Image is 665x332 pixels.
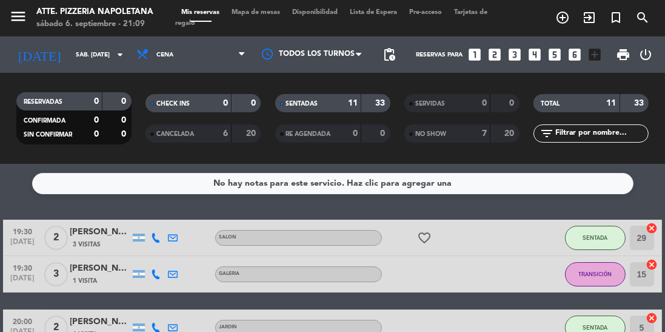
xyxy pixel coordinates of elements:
span: SENTADA [583,234,607,241]
button: TRANSICIÓN [565,262,626,286]
strong: 0 [94,130,99,138]
span: print [616,47,630,62]
i: [DATE] [9,42,70,67]
strong: 33 [634,99,646,107]
span: Lista de Espera [344,9,403,16]
div: No hay notas para este servicio. Haz clic para agregar una [213,177,452,191]
span: SERVIDAS [415,101,445,107]
span: Mis reservas [175,9,226,16]
span: 19:30 [7,260,38,274]
span: [DATE] [7,274,38,288]
strong: 0 [251,99,258,107]
i: exit_to_app [582,10,596,25]
span: Disponibilidad [286,9,344,16]
span: 3 Visitas [73,240,101,249]
span: 19:30 [7,224,38,238]
span: TRANSICIÓN [578,271,612,277]
span: SALON [219,235,236,240]
span: NO SHOW [415,131,446,137]
i: filter_list [540,126,554,141]
span: pending_actions [382,47,396,62]
span: Mapa de mesas [226,9,286,16]
i: looks_6 [567,47,583,63]
span: RESERVADAS [24,99,62,105]
strong: 11 [607,99,617,107]
strong: 0 [121,116,129,124]
i: looks_5 [547,47,563,63]
strong: 20 [246,129,258,138]
i: looks_two [487,47,503,63]
strong: 0 [509,99,516,107]
div: [PERSON_NAME] [70,262,130,276]
strong: 0 [121,97,129,106]
i: cancel [646,259,658,271]
strong: 6 [223,129,228,138]
i: search [635,10,650,25]
i: looks_3 [507,47,523,63]
input: Filtrar por nombre... [554,127,648,140]
span: 2 [44,226,68,250]
i: menu [9,7,27,25]
span: GALERIA [219,271,239,276]
strong: 0 [94,97,99,106]
strong: 0 [380,129,387,138]
strong: 0 [223,99,228,107]
i: looks_one [467,47,483,63]
i: turned_in_not [609,10,623,25]
i: favorite_border [417,231,432,245]
span: [DATE] [7,238,38,252]
div: Atte. Pizzeria Napoletana [36,6,153,18]
span: SIN CONFIRMAR [24,132,72,138]
strong: 0 [121,130,129,138]
div: [PERSON_NAME] [70,315,130,329]
span: 20:00 [7,314,38,328]
button: menu [9,7,27,30]
strong: 0 [482,99,487,107]
span: Cena [156,52,173,58]
i: cancel [646,312,658,324]
span: CANCELADA [156,131,194,137]
span: SENTADAS [286,101,318,107]
span: RE AGENDADA [286,131,331,137]
button: SENTADA [565,226,626,250]
i: power_settings_new [638,47,653,62]
span: CHECK INS [156,101,190,107]
strong: 7 [482,129,487,138]
span: TOTAL [541,101,560,107]
strong: 11 [348,99,358,107]
i: cancel [646,222,658,234]
div: sábado 6. septiembre - 21:09 [36,18,153,30]
strong: 0 [353,129,358,138]
strong: 20 [504,129,516,138]
div: LOG OUT [635,36,656,73]
span: Pre-acceso [403,9,448,16]
span: Reservas para [416,52,463,58]
strong: 33 [375,99,387,107]
i: arrow_drop_down [113,47,127,62]
span: 3 [44,262,68,286]
span: JARDIN [219,325,237,330]
span: 1 Visita [73,276,97,286]
i: add_circle_outline [555,10,570,25]
i: add_box [587,47,603,63]
div: [PERSON_NAME] [PERSON_NAME] [70,225,130,239]
span: SENTADA [583,324,607,331]
span: CONFIRMADA [24,118,65,124]
i: looks_4 [527,47,543,63]
strong: 0 [94,116,99,124]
